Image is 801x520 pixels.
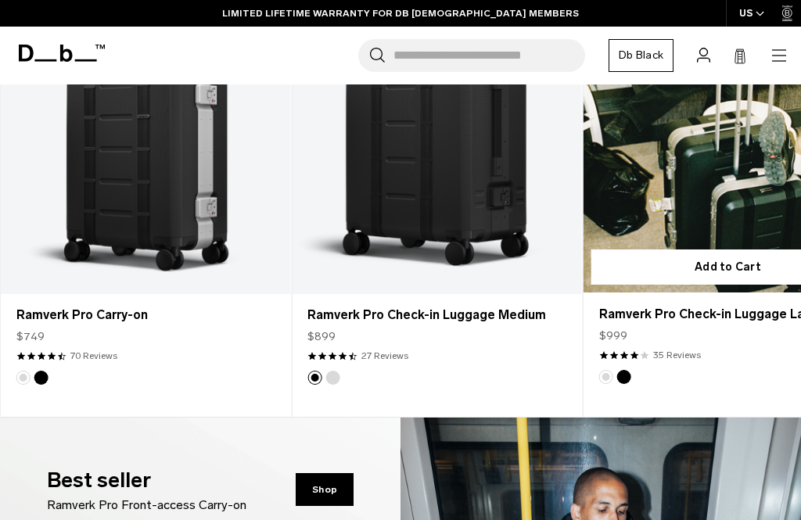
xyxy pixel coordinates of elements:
button: Black Out [34,371,48,385]
a: 70 reviews [70,349,117,363]
button: Black Out [617,370,631,384]
button: Silver [599,370,613,384]
a: Ramverk Pro Carry-on [16,306,275,325]
h3: Best seller [47,464,246,515]
span: $749 [16,328,45,345]
button: Silver [325,371,339,385]
p: Ramverk Pro Front-access Carry-on [47,496,246,515]
span: Shop [296,473,354,506]
a: LIMITED LIFETIME WARRANTY FOR DB [DEMOGRAPHIC_DATA] MEMBERS [222,6,579,20]
span: $999 [599,328,627,344]
a: Ramverk Pro Check-in Luggage Medium [307,306,566,325]
button: Black Out [307,371,321,385]
a: 35 reviews [653,348,701,362]
a: 27 reviews [361,349,408,363]
button: Silver [16,371,31,385]
a: Db Black [609,39,673,72]
span: $899 [307,328,336,345]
